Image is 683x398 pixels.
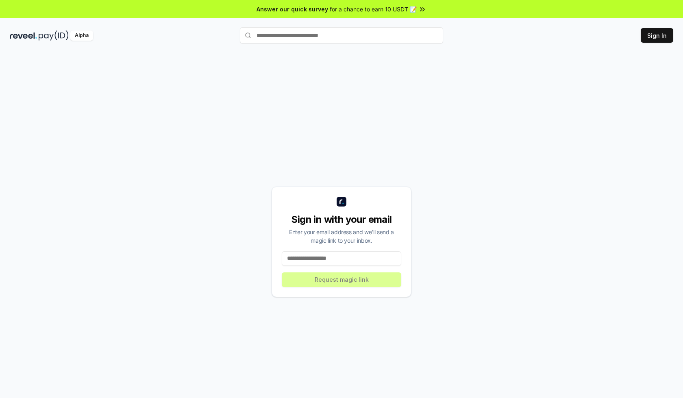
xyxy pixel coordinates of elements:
[337,197,346,207] img: logo_small
[10,30,37,41] img: reveel_dark
[282,213,401,226] div: Sign in with your email
[39,30,69,41] img: pay_id
[70,30,93,41] div: Alpha
[257,5,328,13] span: Answer our quick survey
[330,5,417,13] span: for a chance to earn 10 USDT 📝
[641,28,673,43] button: Sign In
[282,228,401,245] div: Enter your email address and we’ll send a magic link to your inbox.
